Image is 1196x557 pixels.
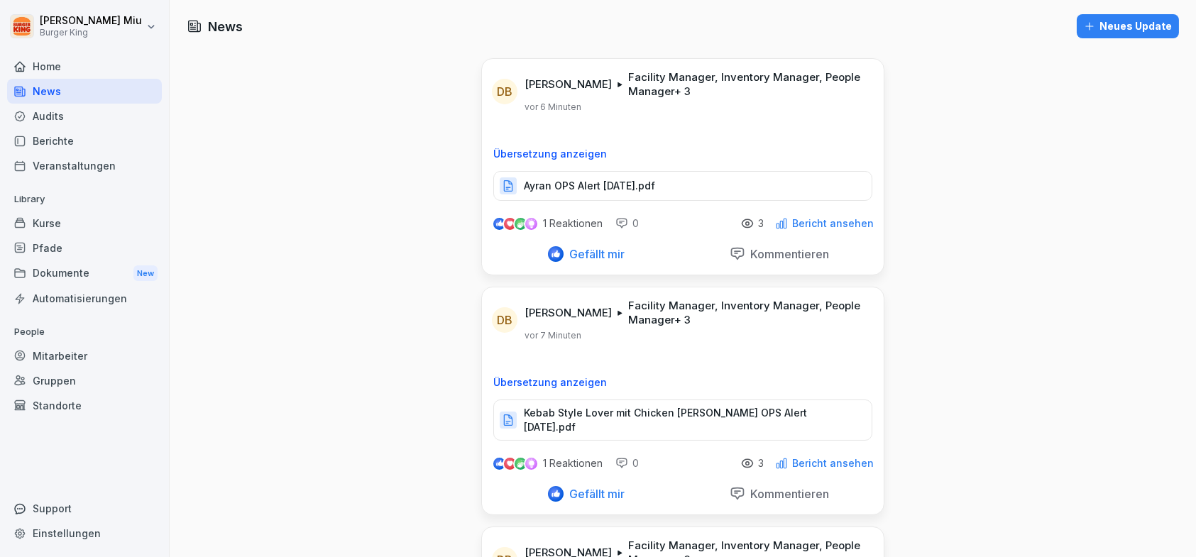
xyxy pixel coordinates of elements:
p: Library [7,188,162,211]
p: Bericht ansehen [792,458,874,469]
a: Home [7,54,162,79]
p: vor 7 Minuten [525,330,581,341]
p: Facility Manager, Inventory Manager, People Manager + 3 [628,70,867,99]
p: Ayran OPS Alert [DATE].pdf [524,179,655,193]
p: Kommentieren [745,487,830,501]
p: Burger King [40,28,142,38]
p: vor 6 Minuten [525,101,581,113]
p: 1 Reaktionen [543,458,603,469]
a: Kebab Style Lover mit Chicken [PERSON_NAME] OPS Alert [DATE].pdf [493,417,872,431]
button: Neues Update [1077,14,1179,38]
img: celebrate [515,458,527,470]
div: DB [492,307,517,333]
div: Dokumente [7,260,162,287]
a: Gruppen [7,368,162,393]
p: People [7,321,162,343]
p: Gefällt mir [564,487,625,501]
p: Kommentieren [745,247,830,261]
div: DB [492,79,517,104]
a: Standorte [7,393,162,418]
p: [PERSON_NAME] Miu [40,15,142,27]
p: Facility Manager, Inventory Manager, People Manager + 3 [628,299,867,327]
img: celebrate [515,218,527,230]
p: 3 [758,218,764,229]
a: Berichte [7,128,162,153]
a: Automatisierungen [7,286,162,311]
img: like [494,218,505,229]
a: Ayran OPS Alert [DATE].pdf [493,183,872,197]
img: inspiring [525,457,537,470]
p: Übersetzung anzeigen [493,377,872,388]
a: Audits [7,104,162,128]
img: love [505,458,515,469]
p: Gefällt mir [564,247,625,261]
p: [PERSON_NAME] [525,77,612,92]
div: Support [7,496,162,521]
p: Bericht ansehen [792,218,874,229]
p: [PERSON_NAME] [525,306,612,320]
div: Neues Update [1084,18,1172,34]
a: News [7,79,162,104]
img: inspiring [525,217,537,230]
p: 3 [758,458,764,469]
a: Pfade [7,236,162,260]
a: Kurse [7,211,162,236]
p: 1 Reaktionen [543,218,603,229]
p: Kebab Style Lover mit Chicken [PERSON_NAME] OPS Alert [DATE].pdf [524,406,857,434]
img: like [494,458,505,469]
p: Übersetzung anzeigen [493,148,872,160]
img: love [505,219,515,229]
div: 0 [615,456,639,470]
a: Veranstaltungen [7,153,162,178]
h1: News [208,17,243,36]
div: New [133,265,158,282]
a: Mitarbeiter [7,343,162,368]
a: DokumenteNew [7,260,162,287]
a: Einstellungen [7,521,162,546]
div: 0 [615,216,639,231]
